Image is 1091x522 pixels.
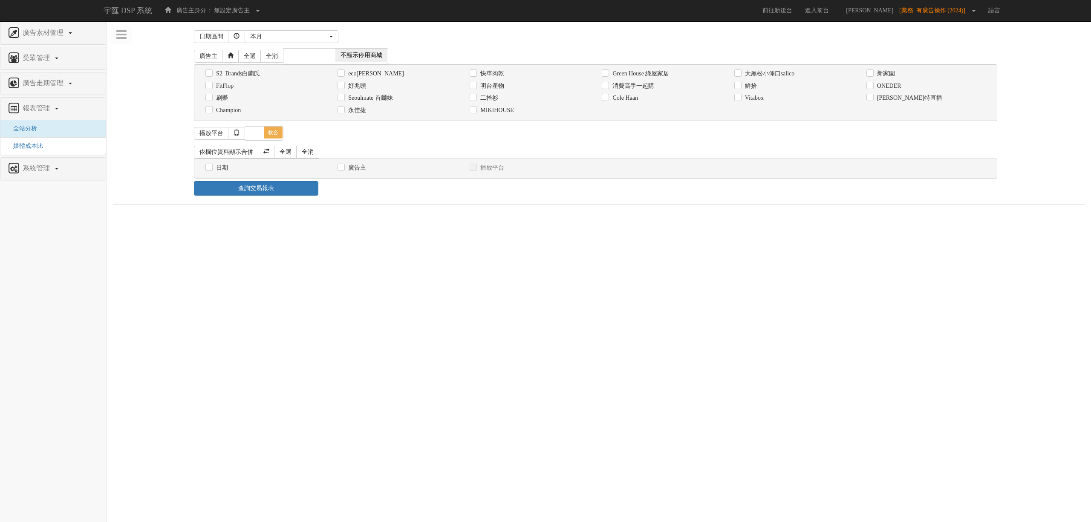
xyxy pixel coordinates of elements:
[20,29,68,36] span: 廣告素材管理
[478,82,504,90] label: 明台產物
[7,125,37,132] a: 全站分析
[478,106,514,115] label: MIKIHOUSE
[610,82,654,90] label: 消費高手一起購
[335,49,387,62] span: 不顯示停用商城
[743,94,764,102] label: Vitabox
[346,82,366,90] label: 好兆頭
[875,82,901,90] label: ONEDER
[842,7,898,14] span: [PERSON_NAME]
[478,164,504,172] label: 播放平台
[610,94,638,102] label: Cole Haan
[346,94,393,102] label: Seoulmate 首爾妹
[214,69,260,78] label: S2_Brands白蘭氏
[214,94,228,102] label: 刷樂
[346,164,366,172] label: 廣告主
[743,69,795,78] label: 大黑松小倆口salico
[7,143,43,149] a: 媒體成本比
[238,50,261,63] a: 全選
[20,164,54,172] span: 系統管理
[245,30,338,43] button: 本月
[7,162,99,176] a: 系統管理
[346,69,404,78] label: eco[PERSON_NAME]
[194,181,318,196] a: 查詢交易報表
[214,82,234,90] label: FitFlop
[296,146,319,159] a: 全消
[7,52,99,65] a: 受眾管理
[264,127,283,138] span: 收合
[7,102,99,115] a: 報表管理
[176,7,212,14] span: 廣告主身分：
[214,106,241,115] label: Champion
[250,32,328,41] div: 本月
[899,7,970,14] span: [業務_有廣告操作 (2024)]
[7,77,99,90] a: 廣告走期管理
[478,94,498,102] label: 二拾衫
[274,146,297,159] a: 全選
[214,7,250,14] span: 無設定廣告主
[20,54,54,61] span: 受眾管理
[346,106,366,115] label: 永佳捷
[20,104,54,112] span: 報表管理
[20,79,68,87] span: 廣告走期管理
[875,94,942,102] label: [PERSON_NAME]特直播
[7,26,99,40] a: 廣告素材管理
[260,50,283,63] a: 全消
[875,69,895,78] label: 新家園
[610,69,669,78] label: Green House 綠屋家居
[743,82,757,90] label: 鮮拾
[214,164,228,172] label: 日期
[478,69,504,78] label: 快車肉乾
